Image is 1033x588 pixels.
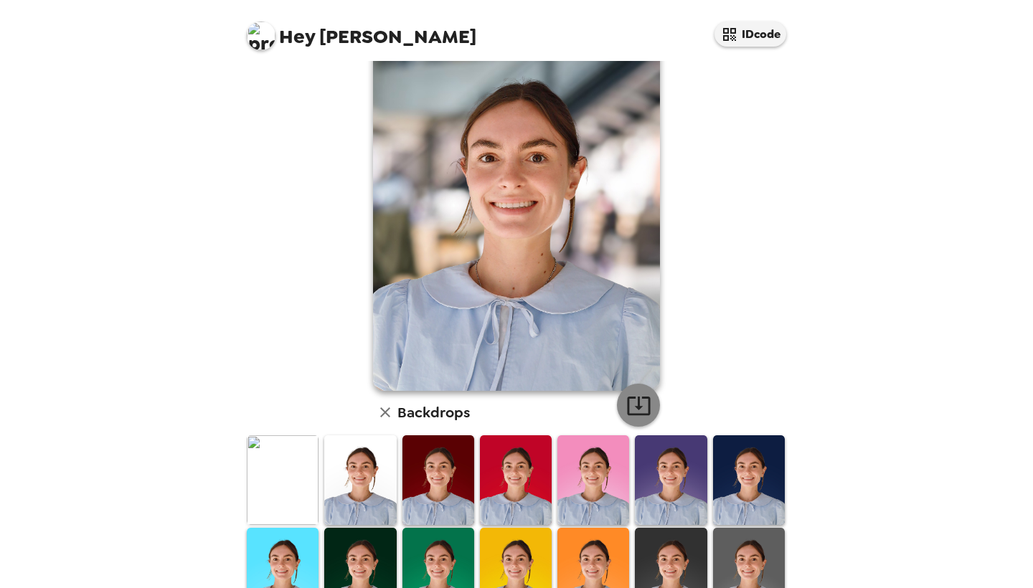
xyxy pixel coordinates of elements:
span: [PERSON_NAME] [247,14,476,47]
button: IDcode [714,22,786,47]
span: Hey [279,24,315,49]
h6: Backdrops [397,401,470,424]
img: user [373,32,660,391]
img: Original [247,435,319,525]
img: profile pic [247,22,275,50]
